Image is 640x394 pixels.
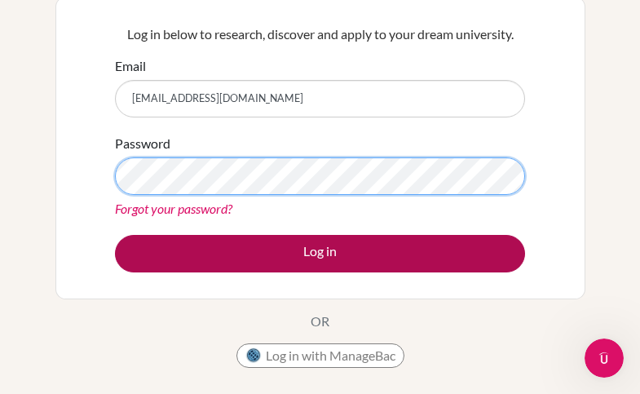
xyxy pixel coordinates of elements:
[311,312,329,331] p: OR
[236,343,404,368] button: Log in with ManageBac
[115,134,170,153] label: Password
[115,56,146,76] label: Email
[115,235,525,272] button: Log in
[115,24,525,44] p: Log in below to research, discover and apply to your dream university.
[115,201,232,216] a: Forgot your password?
[585,339,624,378] iframe: Intercom live chat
